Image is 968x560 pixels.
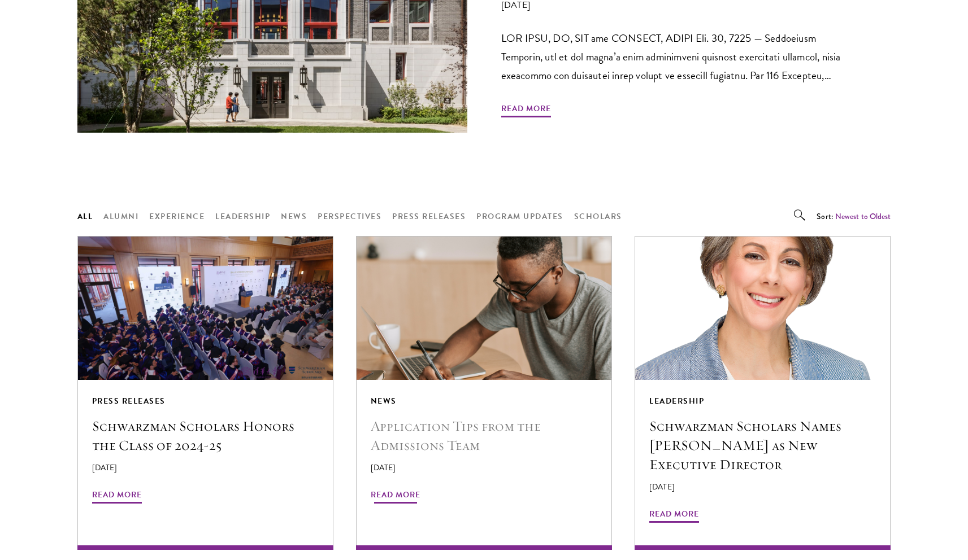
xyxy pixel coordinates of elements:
h5: Schwarzman Scholars Names [PERSON_NAME] as New Executive Director [649,417,876,474]
h5: Application Tips from the Admissions Team [371,417,597,455]
button: All [77,209,93,224]
h5: Schwarzman Scholars Honors the Class of 2024-25 [92,417,319,455]
button: Leadership [215,209,270,224]
span: Read More [92,488,142,505]
button: Experience [149,209,205,224]
a: Leadership Schwarzman Scholars Names [PERSON_NAME] as New Executive Director [DATE] Read More [635,237,890,550]
a: Press Releases Schwarzman Scholars Honors the Class of 2024-25 [DATE] Read More [78,237,333,550]
button: Scholars [574,209,622,224]
button: Newest to Oldest [835,211,891,222]
span: Sort: [817,211,833,222]
button: Program Updates [476,209,563,224]
button: News [281,209,307,224]
button: Alumni [103,209,138,224]
p: [DATE] [371,462,597,474]
div: News [371,394,597,408]
a: News Application Tips from the Admissions Team [DATE] Read More [357,237,611,550]
div: Leadership [649,394,876,408]
span: Read More [371,488,420,505]
span: Read More [501,102,551,119]
div: Press Releases [92,394,319,408]
p: LOR IPSU, DO, SIT ame CONSECT, ADIPI Eli. 30, 7225 — Seddoeiusm Temporin, utl et dol magna’a enim... [501,29,857,85]
p: [DATE] [649,481,876,493]
span: Read More [649,507,699,524]
p: [DATE] [92,462,319,474]
button: Perspectives [318,209,381,224]
button: Press Releases [392,209,466,224]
